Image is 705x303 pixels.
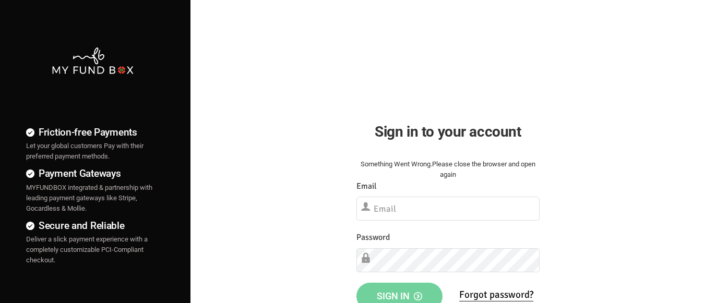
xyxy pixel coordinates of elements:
[26,218,159,233] h4: Secure and Reliable
[356,120,540,143] h2: Sign in to your account
[377,290,422,301] span: Sign in
[356,231,390,244] label: Password
[459,288,533,301] a: Forgot password?
[356,180,377,193] label: Email
[51,46,135,75] img: mfbwhite.png
[26,235,148,264] span: Deliver a slick payment experience with a completely customizable PCI-Compliant checkout.
[356,197,540,221] input: Email
[356,159,540,180] div: Something Went Wrong.Please close the browser and open again
[26,142,144,160] span: Let your global customers Pay with their preferred payment methods.
[26,166,159,181] h4: Payment Gateways
[26,125,159,140] h4: Friction-free Payments
[26,184,152,212] span: MYFUNDBOX integrated & partnership with leading payment gateways like Stripe, Gocardless & Mollie.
